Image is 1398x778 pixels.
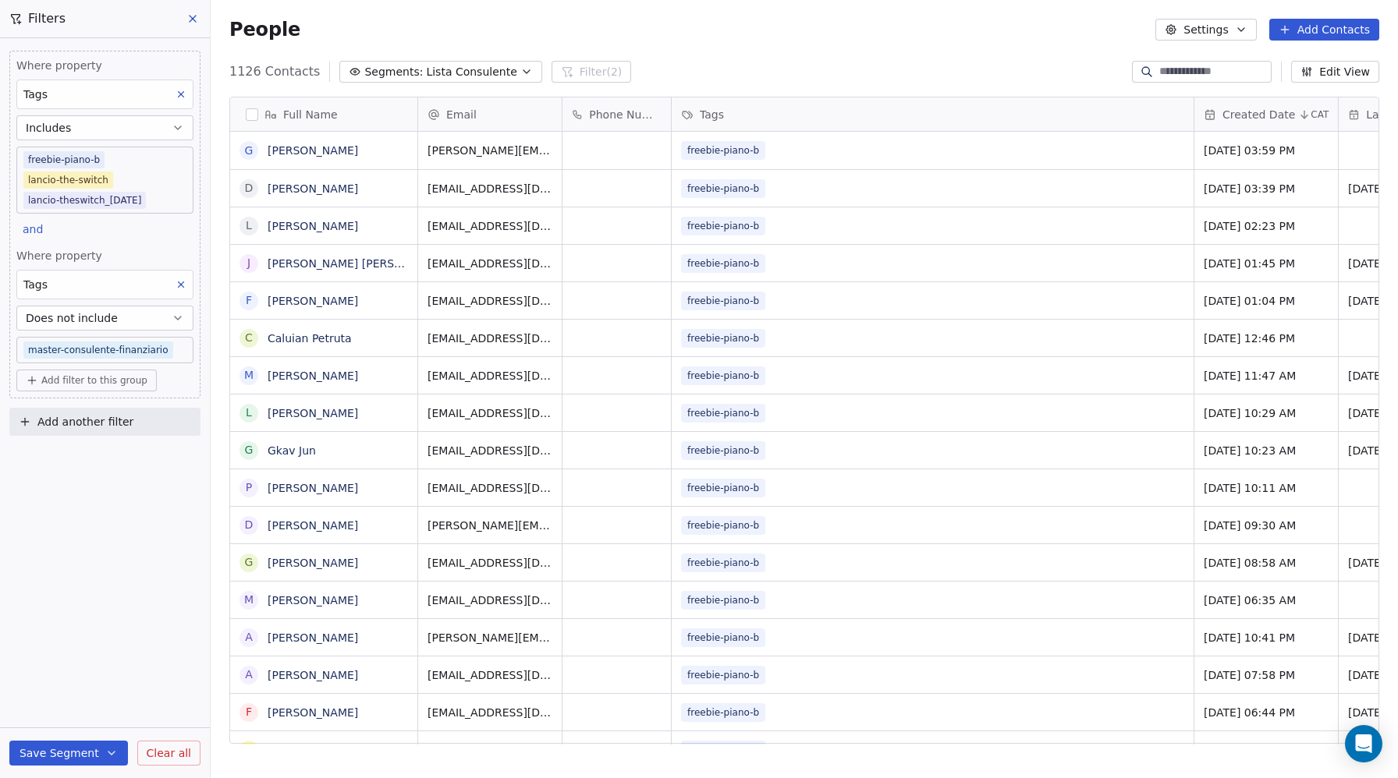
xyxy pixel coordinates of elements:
span: [EMAIL_ADDRESS][DOMAIN_NAME] [428,742,552,758]
a: [PERSON_NAME] [268,631,358,644]
span: [EMAIL_ADDRESS][DOMAIN_NAME] [428,181,552,196]
span: [DATE] 06:44 PM [1204,705,1329,720]
span: Email [446,107,477,122]
div: M [244,367,254,384]
span: freebie-piano-b [681,591,765,610]
span: [DATE] 03:59 PM [1204,143,1329,158]
div: G [245,442,254,458]
a: [PERSON_NAME] [268,482,358,494]
span: [EMAIL_ADDRESS][DOMAIN_NAME] [428,293,552,309]
div: F [246,292,252,309]
span: freebie-piano-b [681,479,765,497]
button: Add Contacts [1269,19,1379,41]
div: L [246,217,252,234]
span: [DATE] 02:23 PM [1204,218,1329,234]
span: [DATE] 09:30 AM [1204,518,1329,533]
span: freebie-piano-b [681,441,765,460]
span: [DATE] 07:58 PM [1204,667,1329,683]
span: Tags [700,107,724,122]
div: L [246,405,252,421]
span: Lista Consulente [426,64,516,80]
button: Filter(2) [552,61,632,83]
span: freebie-piano-b [681,179,765,198]
span: [PERSON_NAME][EMAIL_ADDRESS][PERSON_NAME][DOMAIN_NAME] [428,518,552,533]
span: [EMAIL_ADDRESS][DOMAIN_NAME] [428,480,552,496]
span: freebie-piano-b [681,366,765,385]
span: freebie-piano-b [681,292,765,310]
a: [PERSON_NAME] [268,706,358,719]
span: freebie-piano-b [681,703,765,722]
span: freebie-piano-b [681,329,765,348]
div: Tags [672,97,1194,131]
a: [PERSON_NAME] [268,519,358,532]
span: [EMAIL_ADDRESS][DOMAIN_NAME] [428,555,552,571]
span: Phone Number [589,107,662,122]
span: [EMAIL_ADDRESS][DOMAIN_NAME] [428,443,552,458]
span: [EMAIL_ADDRESS][DOMAIN_NAME] [428,368,552,384]
span: [PERSON_NAME][EMAIL_ADDRESS][PERSON_NAME][DOMAIN_NAME] [428,630,552,645]
a: [PERSON_NAME] [268,182,358,195]
span: freebie-piano-b [681,666,765,684]
a: [PERSON_NAME] [268,295,358,307]
div: Email [418,97,562,131]
span: Created Date [1222,107,1295,122]
a: [PERSON_NAME] [268,407,358,419]
span: freebie-piano-b [681,516,765,535]
div: grid [230,132,418,744]
span: Full Name [283,107,338,122]
div: G [245,143,254,159]
span: [EMAIL_ADDRESS][DOMAIN_NAME] [428,218,552,234]
span: freebie-piano-b [681,217,765,235]
div: A [245,667,253,683]
span: [DATE] 01:45 PM [1204,256,1329,271]
span: freebie-piano-b [681,553,765,572]
span: [DATE] 10:41 PM [1204,630,1329,645]
div: Open Intercom Messenger [1345,725,1382,762]
div: Phone Number [562,97,671,131]
span: [EMAIL_ADDRESS][DOMAIN_NAME] [428,331,552,346]
span: 1126 Contacts [229,62,320,81]
span: Segments: [364,64,423,80]
a: [PERSON_NAME] [268,370,358,382]
span: freebie-piano-b [681,254,765,273]
span: [DATE] 03:39 PM [1204,181,1329,196]
a: [PERSON_NAME] [268,669,358,681]
span: [DATE] 12:46 PM [1204,331,1329,346]
div: C [245,330,253,346]
span: freebie-piano-b [681,404,765,423]
button: Settings [1155,19,1256,41]
span: [EMAIL_ADDRESS][DOMAIN_NAME] [428,667,552,683]
a: [PERSON_NAME] [268,594,358,606]
span: [DATE] 06:39 PM [1204,742,1329,758]
div: H [245,741,254,758]
span: [DATE] 06:35 AM [1204,592,1329,608]
span: [EMAIL_ADDRESS][DOMAIN_NAME] [428,256,552,271]
span: freebie-piano-b [681,141,765,160]
span: [PERSON_NAME][EMAIL_ADDRESS][DOMAIN_NAME] [428,143,552,158]
a: [PERSON_NAME] [268,220,358,232]
span: People [229,18,300,41]
div: D [245,180,254,196]
div: J [247,255,250,271]
a: [PERSON_NAME] [268,144,358,157]
span: [DATE] 11:47 AM [1204,368,1329,384]
span: [DATE] 10:11 AM [1204,480,1329,496]
span: [EMAIL_ADDRESS][DOMAIN_NAME] [428,405,552,421]
div: F [246,704,252,720]
button: Edit View [1291,61,1379,83]
span: [EMAIL_ADDRESS][DOMAIN_NAME] [428,705,552,720]
span: freebie-piano-b [681,741,765,759]
span: [DATE] 10:23 AM [1204,443,1329,458]
span: [DATE] 08:58 AM [1204,555,1329,571]
a: Gkav Jun [268,444,316,457]
div: Created DateCAT [1194,97,1338,131]
a: Caluian Petruta [268,332,352,345]
div: M [244,592,254,608]
div: A [245,629,253,645]
a: Hg Hhj [268,744,304,756]
a: [PERSON_NAME] [PERSON_NAME] [268,257,452,270]
span: [DATE] 10:29 AM [1204,405,1329,421]
div: D [245,517,254,533]
span: CAT [1311,108,1329,121]
div: G [245,554,254,571]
